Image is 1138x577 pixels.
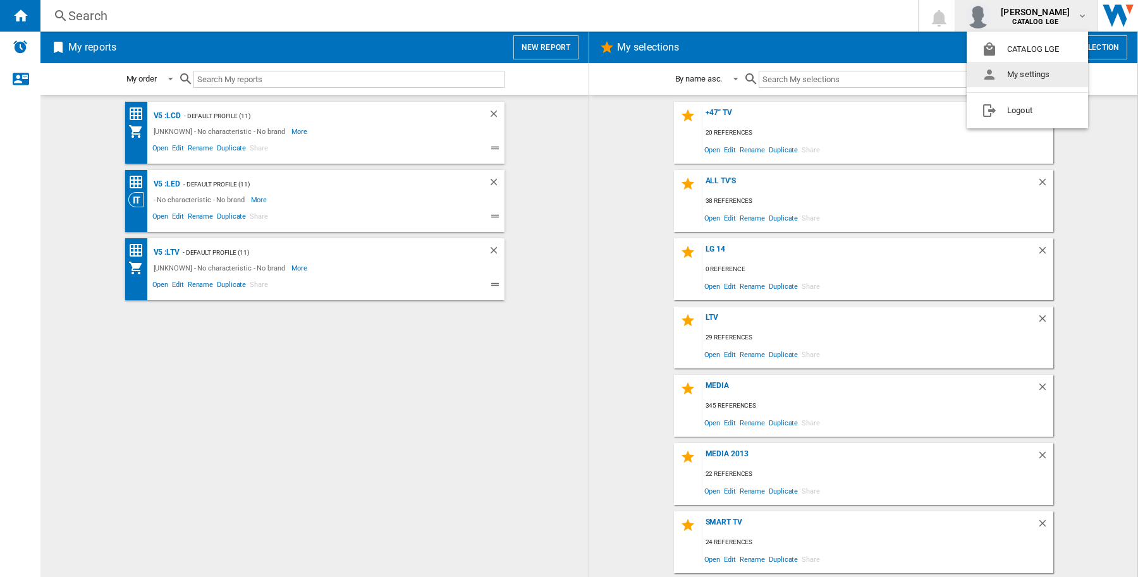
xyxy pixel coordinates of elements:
[967,37,1088,62] button: CATALOG LGE
[967,62,1088,87] button: My settings
[967,98,1088,123] button: Logout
